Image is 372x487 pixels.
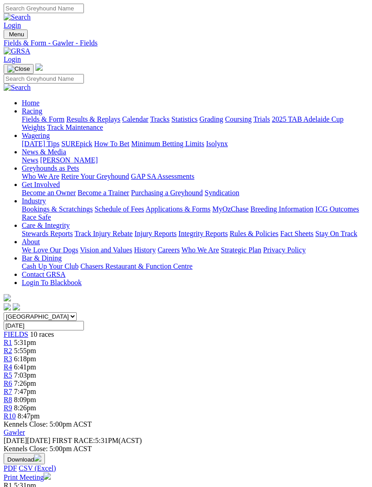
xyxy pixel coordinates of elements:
[52,437,142,444] span: 5:31PM(ACST)
[4,379,12,387] a: R6
[14,388,36,395] span: 7:47pm
[131,140,204,148] a: Minimum Betting Limits
[122,115,148,123] a: Calendar
[4,371,12,379] a: R5
[22,189,368,197] div: Get Involved
[131,172,195,180] a: GAP SA Assessments
[4,355,12,363] span: R3
[22,189,76,197] a: Become an Owner
[78,189,129,197] a: Become a Trainer
[4,388,12,395] a: R7
[22,271,65,278] a: Contact GRSA
[66,115,120,123] a: Results & Replays
[212,205,249,213] a: MyOzChase
[315,230,357,237] a: Stay On Track
[171,115,198,123] a: Statistics
[22,205,93,213] a: Bookings & Scratchings
[4,330,28,338] a: FIELDS
[230,230,279,237] a: Rules & Policies
[4,21,21,29] a: Login
[4,74,84,84] input: Search
[4,453,45,464] button: Download
[13,303,20,310] img: twitter.svg
[250,205,313,213] a: Breeding Information
[206,140,228,148] a: Isolynx
[40,156,98,164] a: [PERSON_NAME]
[74,230,132,237] a: Track Injury Rebate
[4,396,12,403] a: R8
[134,246,156,254] a: History
[14,363,36,371] span: 6:41pm
[22,230,368,238] div: Care & Integrity
[22,254,62,262] a: Bar & Dining
[52,437,95,444] span: FIRST RACE:
[14,396,36,403] span: 8:09pm
[22,115,368,132] div: Racing
[4,464,17,472] a: PDF
[22,246,368,254] div: About
[131,189,203,197] a: Purchasing a Greyhound
[22,156,368,164] div: News & Media
[181,246,219,254] a: Who We Are
[205,189,239,197] a: Syndication
[22,164,79,172] a: Greyhounds as Pets
[225,115,252,123] a: Coursing
[150,115,170,123] a: Tracks
[22,230,73,237] a: Stewards Reports
[14,404,36,412] span: 8:26pm
[61,172,129,180] a: Retire Your Greyhound
[134,230,176,237] a: Injury Reports
[22,221,70,229] a: Care & Integrity
[4,4,84,13] input: Search
[4,363,12,371] a: R4
[4,47,30,55] img: GRSA
[272,115,343,123] a: 2025 TAB Adelaide Cup
[4,412,16,420] a: R10
[22,172,59,180] a: Who We Are
[22,115,64,123] a: Fields & Form
[94,205,144,213] a: Schedule of Fees
[18,412,40,420] span: 8:47pm
[22,107,42,115] a: Racing
[19,464,56,472] a: CSV (Excel)
[4,445,368,453] div: Kennels Close: 5:00pm ACST
[44,472,51,480] img: printer.svg
[22,279,82,286] a: Login To Blackbook
[22,213,51,221] a: Race Safe
[14,379,36,387] span: 7:26pm
[315,205,359,213] a: ICG Outcomes
[263,246,306,254] a: Privacy Policy
[14,347,36,354] span: 5:55pm
[178,230,228,237] a: Integrity Reports
[22,246,78,254] a: We Love Our Dogs
[22,156,38,164] a: News
[22,132,50,139] a: Wagering
[4,473,51,481] a: Print Meeting
[35,64,43,71] img: logo-grsa-white.png
[4,420,92,428] span: Kennels Close: 5:00pm ACST
[200,115,223,123] a: Grading
[22,181,60,188] a: Get Involved
[4,294,11,301] img: logo-grsa-white.png
[14,355,36,363] span: 6:18pm
[22,238,40,246] a: About
[4,404,12,412] span: R9
[4,347,12,354] a: R2
[22,140,59,148] a: [DATE] Tips
[4,428,25,436] a: Gawler
[4,464,368,472] div: Download
[4,55,21,63] a: Login
[22,197,46,205] a: Industry
[4,84,31,92] img: Search
[4,30,28,39] button: Toggle navigation
[157,246,180,254] a: Careers
[4,39,368,47] div: Fields & Form - Gawler - Fields
[4,339,12,346] a: R1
